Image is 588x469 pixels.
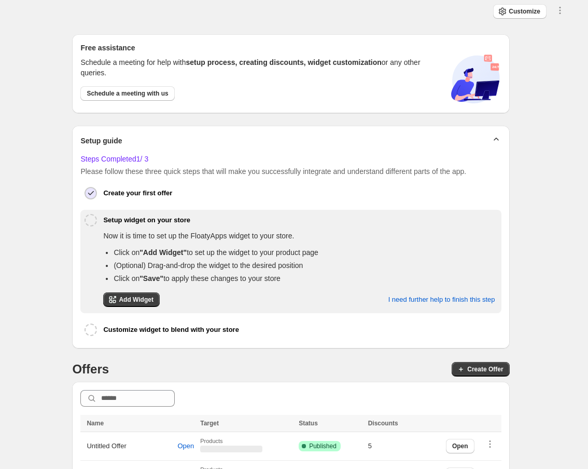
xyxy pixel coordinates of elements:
[365,415,417,432] th: Discounts
[450,53,501,105] img: book-call-DYLe8nE5.svg
[80,57,441,78] p: Schedule a meeting for help with or any other queries.
[509,7,540,16] span: Customize
[382,289,501,311] button: I need further help to finish this step
[446,439,474,453] button: Open
[139,248,187,257] strong: "Add Widget"
[493,4,547,19] button: Customize
[80,86,174,101] a: Schedule a meeting with us
[119,296,153,304] span: Add Widget
[80,154,501,164] h6: Steps Completed 1 / 3
[80,415,197,432] th: Name
[177,442,194,450] span: Open
[87,441,126,451] span: Untitled Offer
[114,248,318,257] span: Click on to set up the widget to your product page
[103,325,239,335] h6: Customize widget to blend with your store
[103,210,497,231] button: Setup widget on your store
[114,261,303,270] span: (Optional) Drag-and-drop the widget to the desired position
[80,43,135,53] span: Free assistance
[309,442,337,450] span: Published
[186,58,382,66] span: setup process, creating discounts, widget customization
[200,438,292,444] span: Products
[467,365,503,373] span: Create Offer
[103,215,190,225] h6: Setup widget on your store
[296,415,365,432] th: Status
[200,446,262,452] span: ‌
[452,362,509,377] button: Create Offer
[388,296,495,304] span: I need further help to finish this step
[80,136,122,146] span: Setup guide
[103,183,497,204] button: Create your first offer
[103,292,160,307] a: Add Widget
[87,89,168,98] span: Schedule a meeting with us
[80,166,501,177] p: Please follow these three quick steps that will make you successfully integrate and understand di...
[103,231,495,241] p: Now it is time to set up the FloatyApps widget to your store.
[365,432,417,461] td: 5
[139,274,163,283] strong: "Save"
[197,415,296,432] th: Target
[103,319,497,340] button: Customize widget to blend with your store
[103,188,172,198] h6: Create your first offer
[171,437,200,455] button: Open
[452,442,468,450] span: Open
[72,361,109,378] h4: Offers
[114,274,280,283] span: Click on to apply these changes to your store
